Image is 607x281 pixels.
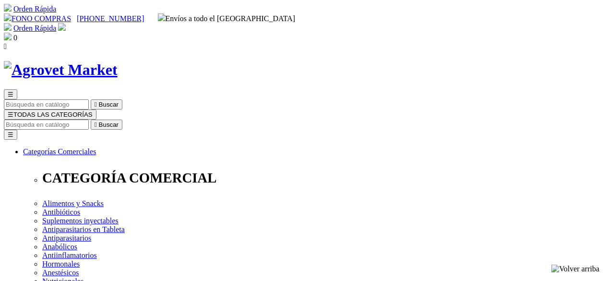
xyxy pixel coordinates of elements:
a: FONO COMPRAS [4,14,71,23]
a: Alimentos y Snacks [42,199,104,208]
button: ☰TODAS LAS CATEGORÍAS [4,110,96,120]
span: Envíos a todo el [GEOGRAPHIC_DATA] [158,14,296,23]
span: ☰ [8,111,13,118]
img: Agrovet Market [4,61,118,79]
i:  [4,42,7,50]
i:  [95,121,97,128]
a: Anabólicos [42,243,77,251]
img: user.svg [58,23,66,31]
a: Hormonales [42,260,80,268]
p: CATEGORÍA COMERCIAL [42,170,603,186]
img: shopping-cart.svg [4,23,12,31]
a: Orden Rápida [13,5,56,13]
a: Antiparasitarios [42,234,91,242]
a: Suplementos inyectables [42,217,119,225]
button: ☰ [4,130,17,140]
img: delivery-truck.svg [158,13,166,21]
img: Volver arriba [551,265,599,273]
a: Antibióticos [42,208,80,216]
i:  [95,101,97,108]
img: phone.svg [4,13,12,21]
span: 0 [13,34,17,42]
span: Buscar [99,121,119,128]
a: Categorías Comerciales [23,147,96,156]
a: Anestésicos [42,269,79,277]
button: ☰ [4,89,17,99]
a: Acceda a su cuenta de cliente [58,24,66,32]
img: shopping-bag.svg [4,33,12,40]
input: Buscar [4,99,89,110]
input: Buscar [4,120,89,130]
button:  Buscar [91,99,122,110]
a: Antiparasitarios en Tableta [42,225,125,233]
a: Orden Rápida [13,24,56,32]
img: shopping-cart.svg [4,4,12,12]
span: ☰ [8,91,13,98]
button:  Buscar [91,120,122,130]
span: Buscar [99,101,119,108]
a: Antiinflamatorios [42,251,97,259]
a: [PHONE_NUMBER] [77,14,144,23]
